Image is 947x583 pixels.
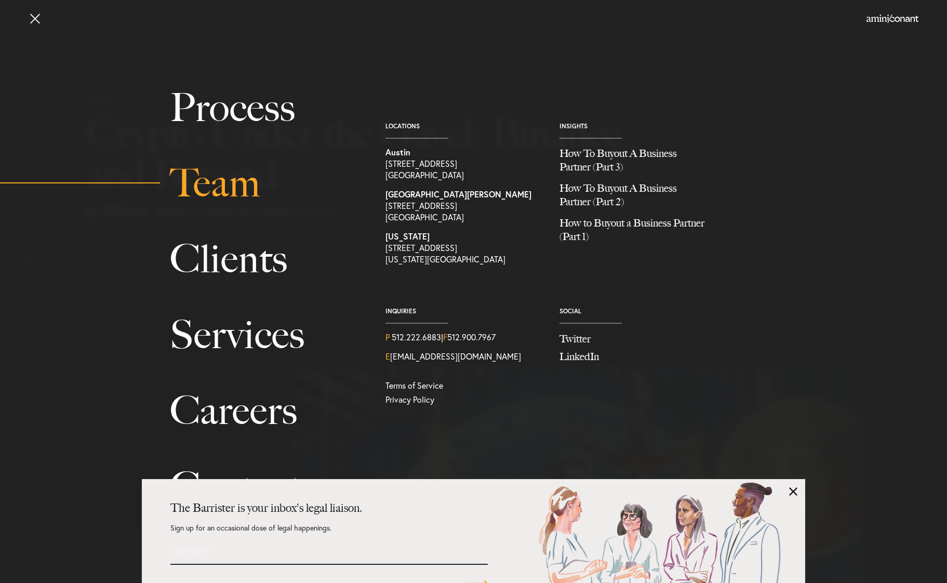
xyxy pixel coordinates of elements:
strong: [GEOGRAPHIC_DATA][PERSON_NAME] [385,189,531,200]
a: Clients [170,221,362,297]
a: Follow us on Twitter [559,332,718,347]
a: Privacy Policy [385,394,544,405]
a: Home [866,15,918,23]
a: View on map [385,147,544,181]
a: Team [170,145,362,221]
strong: [US_STATE] [385,231,430,242]
input: Email Address [170,542,408,560]
a: How To Buyout A Business Partner (Part 3) [559,147,718,181]
strong: Austin [385,147,410,157]
div: | 512.900.7967 [385,332,544,343]
span: Inquiries [385,308,544,315]
span: F [443,332,447,343]
a: Process [170,70,362,146]
span: E [385,351,390,362]
a: Locations [385,122,420,130]
a: Careers [170,373,362,449]
a: How To Buyout A Business Partner (Part 2) [559,181,718,216]
strong: The Barrister is your inbox's legal liaison. [170,501,362,515]
a: Terms of Service [385,380,443,391]
a: Insights [559,122,588,130]
a: Contact [170,449,362,525]
a: How to Buyout a Business Partner (Part 1) [559,216,718,251]
a: Services [170,297,362,373]
a: Call us at 5122226883 [392,332,441,343]
span: P [385,332,390,343]
p: Sign up for an occasional dose of legal happenings. [170,524,488,542]
span: Social [559,308,718,315]
a: Join us on LinkedIn [559,349,718,364]
a: View on map [385,189,544,223]
a: View on map [385,231,544,265]
a: Email Us [385,351,521,362]
img: Amini & Conant [866,15,918,23]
